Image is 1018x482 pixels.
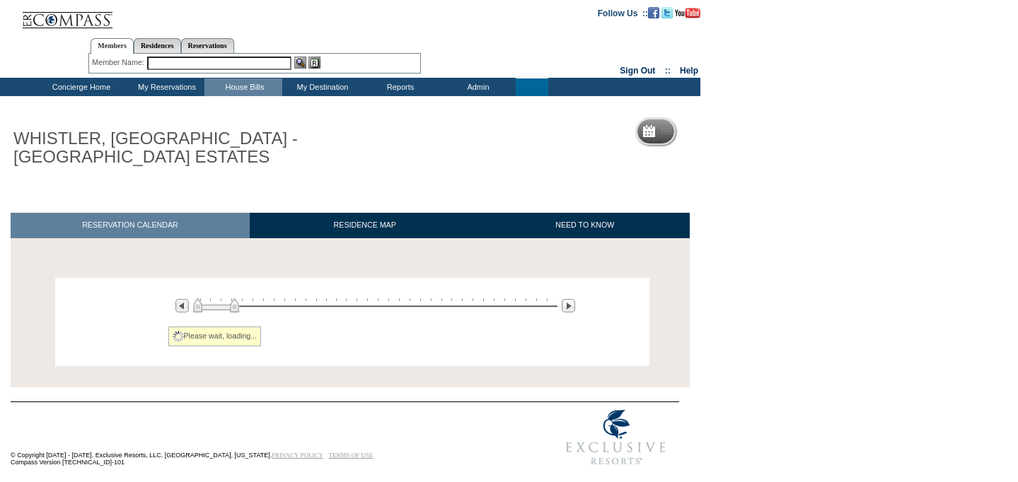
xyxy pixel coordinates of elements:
[661,127,769,136] h5: Reservation Calendar
[675,8,700,18] img: Subscribe to our YouTube Channel
[11,127,328,170] h1: WHISTLER, [GEOGRAPHIC_DATA] - [GEOGRAPHIC_DATA] ESTATES
[308,57,320,69] img: Reservations
[294,57,306,69] img: View
[91,38,134,54] a: Members
[127,78,204,96] td: My Reservations
[648,8,659,16] a: Become our fan on Facebook
[282,78,360,96] td: My Destination
[175,299,189,312] img: Previous
[648,7,659,18] img: Become our fan on Facebook
[181,38,234,53] a: Reservations
[168,327,262,346] div: Please wait, loading...
[598,7,648,18] td: Follow Us ::
[134,38,181,53] a: Residences
[675,8,700,16] a: Subscribe to our YouTube Channel
[562,299,575,312] img: Next
[680,66,698,76] a: Help
[480,213,690,237] a: NEED TO KNOW
[665,66,671,76] span: ::
[329,452,374,459] a: TERMS OF USE
[272,452,323,459] a: PRIVACY POLICY
[11,403,506,473] td: © Copyright [DATE] - [DATE]. Exclusive Resorts, LLC. [GEOGRAPHIC_DATA], [US_STATE]. Compass Versi...
[661,8,673,16] a: Follow us on Twitter
[620,66,655,76] a: Sign Out
[33,78,127,96] td: Concierge Home
[173,331,184,342] img: spinner2.gif
[250,213,480,237] a: RESIDENCE MAP
[360,78,438,96] td: Reports
[92,57,146,69] div: Member Name:
[553,402,679,473] img: Exclusive Resorts
[661,7,673,18] img: Follow us on Twitter
[438,78,516,96] td: Admin
[11,213,250,237] a: RESERVATION CALENDAR
[204,78,282,96] td: House Bills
